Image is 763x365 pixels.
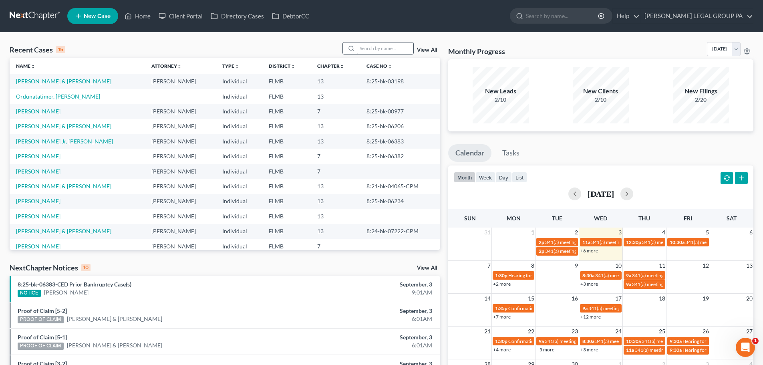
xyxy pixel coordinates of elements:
a: Proof of Claim [5-1] [18,334,67,341]
td: [PERSON_NAME] [145,134,215,149]
td: Individual [216,209,262,224]
div: New Filings [673,87,729,96]
a: [PERSON_NAME] & [PERSON_NAME] [16,78,111,85]
div: PROOF OF CLAIM [18,316,64,323]
a: +2 more [493,281,511,287]
a: [PERSON_NAME] & [PERSON_NAME] [16,228,111,234]
td: 13 [311,89,360,104]
div: 6:01AM [299,341,432,349]
span: 341(a) meeting for [PERSON_NAME] [685,239,763,245]
td: [PERSON_NAME] [145,179,215,194]
span: 9:30a [670,347,682,353]
span: 22 [527,327,535,336]
span: 341(a) meeting for [PERSON_NAME] [632,281,709,287]
span: 23 [571,327,579,336]
span: Sun [464,215,476,222]
span: 5 [705,228,710,237]
div: September, 3 [299,307,432,315]
span: 17 [614,294,622,303]
div: 15 [56,46,65,53]
td: Individual [216,134,262,149]
span: 18 [658,294,666,303]
a: +3 more [580,347,598,353]
td: FLMB [262,164,311,179]
i: unfold_more [340,64,344,69]
div: 2/10 [573,96,629,104]
td: [PERSON_NAME] [145,164,215,179]
td: FLMB [262,209,311,224]
span: Tue [552,215,562,222]
a: Directory Cases [207,9,268,23]
td: Individual [216,179,262,194]
div: 2/20 [673,96,729,104]
td: 8:24-bk-07222-CPM [360,224,440,239]
span: 1:35p [495,305,507,311]
span: 12 [702,261,710,270]
a: 8:25-bk-06383-CED Prior Bankruptcy Case(s) [18,281,131,288]
button: day [495,172,512,183]
a: [PERSON_NAME] & [PERSON_NAME] [16,183,111,190]
i: unfold_more [387,64,392,69]
span: 1 [752,338,759,344]
span: 25 [658,327,666,336]
a: [PERSON_NAME] [16,168,60,175]
button: week [475,172,495,183]
td: 8:25-bk-03198 [360,74,440,89]
td: Individual [216,149,262,163]
div: NOTICE [18,290,41,297]
a: [PERSON_NAME] LEGAL GROUP PA [640,9,753,23]
a: Districtunfold_more [269,63,295,69]
span: 9a [582,305,588,311]
span: Fri [684,215,692,222]
span: 9:30a [670,338,682,344]
div: September, 3 [299,333,432,341]
a: Home [121,9,155,23]
span: Mon [507,215,521,222]
button: list [512,172,527,183]
td: Individual [216,224,262,239]
span: 341(a) meeting for [PERSON_NAME] [635,347,712,353]
span: 11a [582,239,590,245]
a: +5 more [537,347,554,353]
span: Sat [727,215,737,222]
span: 341(a) meeting for [PERSON_NAME] & [PERSON_NAME] [545,239,665,245]
span: Thu [638,215,650,222]
div: 2/10 [473,96,529,104]
span: 24 [614,327,622,336]
td: FLMB [262,194,311,209]
span: 9a [539,338,544,344]
td: 7 [311,104,360,119]
a: [PERSON_NAME] & [PERSON_NAME] [67,315,162,323]
a: Tasks [495,144,527,162]
span: Hearing for [PERSON_NAME] [508,272,571,278]
td: 13 [311,179,360,194]
td: 8:21-bk-04065-CPM [360,179,440,194]
button: month [454,172,475,183]
td: FLMB [262,104,311,119]
div: New Leads [473,87,529,96]
div: New Clients [573,87,629,96]
div: 10 [81,264,91,271]
span: 11 [658,261,666,270]
span: 341(a) meeting for [PERSON_NAME] [642,338,719,344]
span: 20 [745,294,753,303]
td: Individual [216,89,262,104]
span: 19 [702,294,710,303]
h3: Monthly Progress [448,46,505,56]
td: FLMB [262,74,311,89]
span: 341(a) meeting for [PERSON_NAME] & [PERSON_NAME] [591,239,711,245]
td: [PERSON_NAME] [145,209,215,224]
span: 341(a) meeting for [PERSON_NAME] & [PERSON_NAME] [588,305,708,311]
a: [PERSON_NAME] [16,198,60,204]
a: Typeunfold_more [222,63,239,69]
input: Search by name... [357,42,413,54]
span: 10 [614,261,622,270]
a: Case Nounfold_more [366,63,392,69]
span: 10:30a [626,338,641,344]
td: [PERSON_NAME] [145,239,215,254]
iframe: Intercom live chat [736,338,755,357]
span: Confirmation Hearing for [PERSON_NAME] & [PERSON_NAME] [508,305,642,311]
td: 13 [311,119,360,134]
span: 31 [483,228,491,237]
a: [PERSON_NAME] [16,243,60,250]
